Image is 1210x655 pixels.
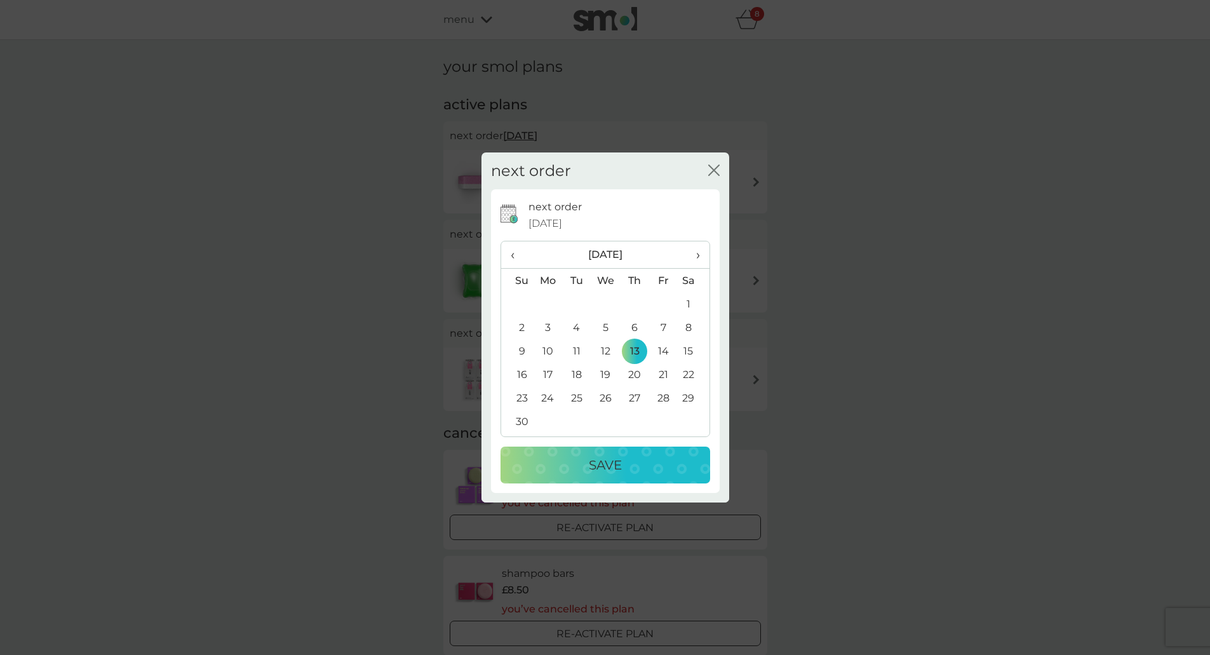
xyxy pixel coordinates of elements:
span: › [687,241,699,268]
td: 20 [620,363,649,386]
button: Save [501,447,710,483]
td: 4 [562,316,591,339]
p: Save [589,455,622,475]
td: 12 [591,339,620,363]
td: 26 [591,386,620,410]
td: 7 [649,316,678,339]
td: 14 [649,339,678,363]
td: 29 [677,386,709,410]
td: 24 [534,386,563,410]
td: 23 [501,386,534,410]
td: 27 [620,386,649,410]
td: 9 [501,339,534,363]
th: [DATE] [534,241,678,269]
td: 18 [562,363,591,386]
th: Sa [677,269,709,293]
td: 5 [591,316,620,339]
h2: next order [491,162,571,180]
span: ‹ [511,241,524,268]
th: Th [620,269,649,293]
td: 6 [620,316,649,339]
td: 10 [534,339,563,363]
th: We [591,269,620,293]
td: 3 [534,316,563,339]
th: Su [501,269,534,293]
button: close [708,165,720,178]
td: 16 [501,363,534,386]
td: 30 [501,410,534,433]
td: 25 [562,386,591,410]
td: 28 [649,386,678,410]
span: [DATE] [528,215,562,232]
th: Fr [649,269,678,293]
td: 8 [677,316,709,339]
td: 1 [677,292,709,316]
td: 13 [620,339,649,363]
td: 15 [677,339,709,363]
p: next order [528,199,582,215]
td: 22 [677,363,709,386]
td: 19 [591,363,620,386]
td: 2 [501,316,534,339]
th: Mo [534,269,563,293]
td: 21 [649,363,678,386]
td: 11 [562,339,591,363]
th: Tu [562,269,591,293]
td: 17 [534,363,563,386]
